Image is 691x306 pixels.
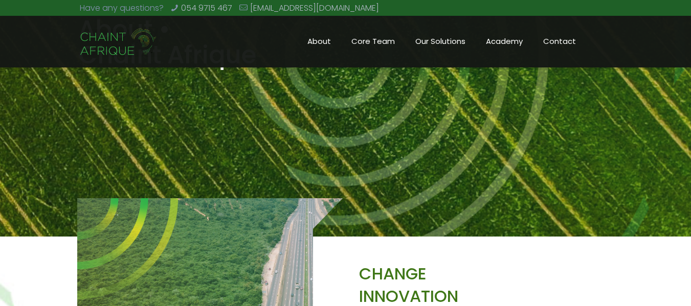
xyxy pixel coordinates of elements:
[476,16,533,67] a: Academy
[533,34,586,49] span: Contact
[80,16,158,67] a: Chaint Afrique
[297,34,341,49] span: About
[533,16,586,67] a: Contact
[341,16,405,67] a: Core Team
[341,34,405,49] span: Core Team
[297,16,341,67] a: About
[78,17,433,68] h1: About • Chaint Afrique
[181,2,232,14] a: 054 9715 467
[250,2,379,14] a: [EMAIL_ADDRESS][DOMAIN_NAME]
[80,27,158,57] img: Chaint_Afrique-20
[476,34,533,49] span: Academy
[405,34,476,49] span: Our Solutions
[405,16,476,67] a: Our Solutions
